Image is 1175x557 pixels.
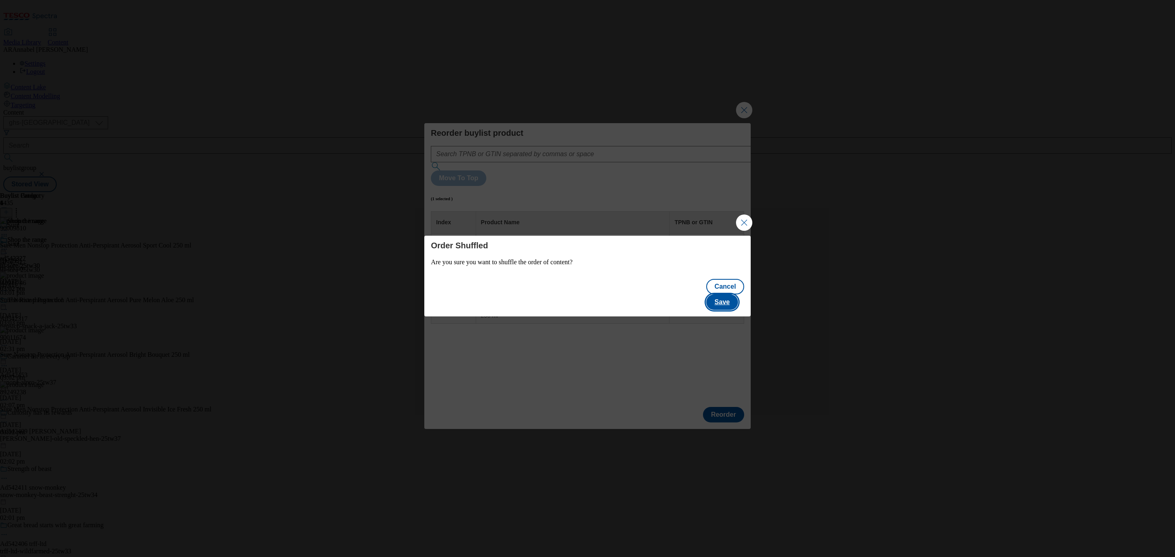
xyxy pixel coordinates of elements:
h4: Order Shuffled [431,241,744,250]
button: Close Modal [736,214,752,231]
div: Modal [424,236,751,316]
p: Are you sure you want to shuffle the order of content? [431,259,744,266]
button: Cancel [706,279,744,294]
button: Save [706,294,738,310]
